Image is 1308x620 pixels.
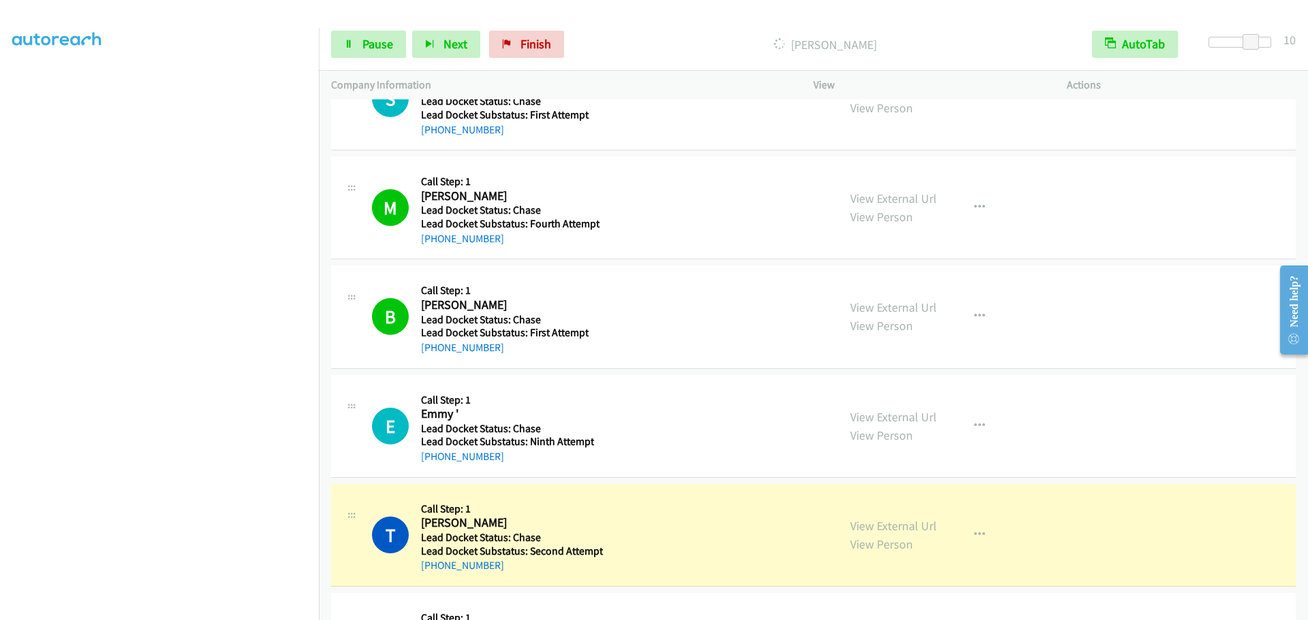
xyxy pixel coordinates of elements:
[421,123,504,136] a: [PHONE_NUMBER]
[520,36,551,52] span: Finish
[372,517,409,553] h1: T
[1268,256,1308,364] iframe: Resource Center
[421,544,603,558] h5: Lead Docket Substatus: Second Attempt
[421,531,603,544] h5: Lead Docket Status: Chase
[582,35,1068,54] p: [PERSON_NAME]
[372,298,409,335] h1: B
[421,326,589,340] h5: Lead Docket Substatus: First Attempt
[850,409,937,425] a: View External Url
[421,284,589,297] h5: Call Step: 1
[421,175,602,189] h5: Call Step: 1
[421,189,602,204] h2: [PERSON_NAME]
[421,502,603,516] h5: Call Step: 1
[421,341,504,354] a: [PHONE_NUMBER]
[421,217,602,231] h5: Lead Docket Substatus: Fourth Attempt
[850,318,913,333] a: View Person
[372,80,409,117] h1: S
[421,232,504,245] a: [PHONE_NUMBER]
[443,36,467,52] span: Next
[421,406,594,422] h2: Emmy '
[850,299,937,315] a: View External Url
[421,450,504,463] a: [PHONE_NUMBER]
[421,108,602,122] h5: Lead Docket Substatus: First Attempt
[421,393,594,407] h5: Call Step: 1
[421,435,594,448] h5: Lead Docket Substatus: Ninth Attempt
[489,31,564,58] a: Finish
[850,518,937,534] a: View External Url
[331,77,789,93] p: Company Information
[421,313,589,327] h5: Lead Docket Status: Chase
[372,408,409,444] h1: E
[850,209,913,225] a: View Person
[412,31,480,58] button: Next
[421,297,589,313] h2: [PERSON_NAME]
[421,422,594,436] h5: Lead Docket Status: Chase
[1067,77,1296,93] p: Actions
[850,100,913,116] a: View Person
[331,31,406,58] a: Pause
[813,77,1042,93] p: View
[850,427,913,443] a: View Person
[421,559,504,572] a: [PHONE_NUMBER]
[1283,31,1296,49] div: 10
[850,536,913,552] a: View Person
[362,36,393,52] span: Pause
[421,515,603,531] h2: [PERSON_NAME]
[1092,31,1178,58] button: AutoTab
[850,191,937,206] a: View External Url
[421,203,602,217] h5: Lead Docket Status: Chase
[372,189,409,226] h1: M
[421,95,602,108] h5: Lead Docket Status: Chase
